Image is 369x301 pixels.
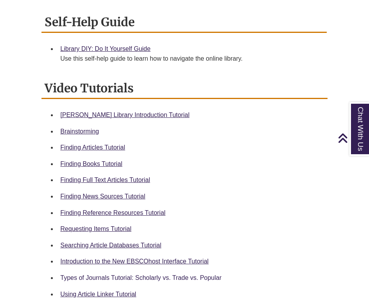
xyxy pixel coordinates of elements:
a: Back to Top [338,133,367,143]
a: Requesting Items Tutorial [60,225,131,232]
a: Introduction to the New EBSCOhost Interface Tutorial [60,258,209,265]
div: Use this self-help guide to learn how to navigate the online library. [60,54,320,63]
a: Using Article Linker Tutorial [60,291,136,297]
a: Finding News Sources Tutorial [60,193,145,200]
h2: Video Tutorials [41,78,327,99]
a: Finding Reference Resources Tutorial [60,209,166,216]
a: [PERSON_NAME] Library Introduction Tutorial [60,112,189,118]
a: Types of Journals Tutorial: Scholarly vs. Trade vs. Popular [60,274,221,281]
a: Brainstorming [60,128,99,135]
a: Finding Full Text Articles Tutorial [60,177,150,183]
a: Library DIY: Do It Yourself Guide [60,45,150,52]
a: Finding Articles Tutorial [60,144,125,151]
a: Finding Books Tutorial [60,160,122,167]
h2: Self-Help Guide [41,12,326,33]
a: Searching Article Databases Tutorial [60,242,161,249]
